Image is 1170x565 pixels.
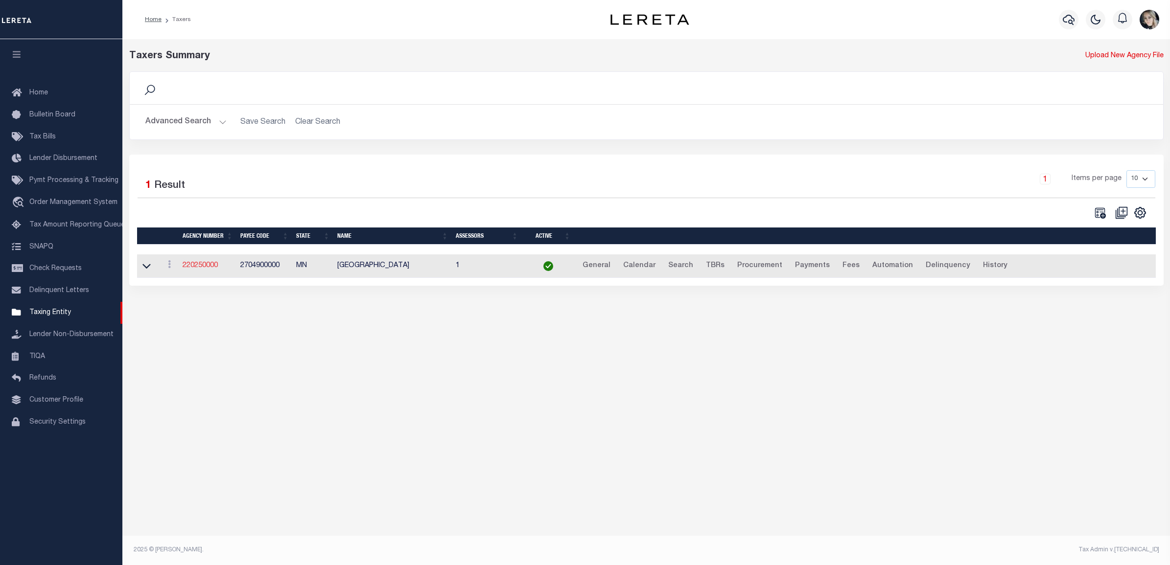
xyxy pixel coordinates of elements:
span: Pymt Processing & Tracking [29,177,118,184]
span: Order Management System [29,199,117,206]
a: Payments [791,258,834,274]
label: Result [154,178,185,194]
th: Active: activate to sort column ascending [522,227,574,245]
span: Items per page [1072,174,1122,184]
th: State: activate to sort column ascending [292,227,333,245]
span: Check Requests [29,265,82,272]
span: Taxing Entity [29,309,71,316]
span: Bulletin Board [29,112,75,118]
span: Refunds [29,375,56,382]
span: Delinquent Letters [29,287,89,294]
a: Calendar [619,258,660,274]
td: 1 [452,254,522,278]
span: Tax Amount Reporting Queue [29,222,125,228]
span: Home [29,90,48,96]
img: logo-dark.svg [610,14,689,25]
th: Name: activate to sort column ascending [333,227,452,245]
li: Taxers [162,15,191,24]
img: check-icon-green.svg [543,261,553,271]
i: travel_explore [12,197,27,209]
span: Security Settings [29,419,86,426]
div: Tax Admin v.[TECHNICAL_ID] [654,545,1159,554]
a: Procurement [733,258,787,274]
a: Automation [868,258,917,274]
th: Agency Number: activate to sort column ascending [179,227,236,245]
div: Taxers Summary [129,49,901,64]
span: Lender Non-Disbursement [29,331,114,338]
a: TBRs [702,258,729,274]
a: 220250000 [183,262,218,269]
a: Home [145,17,162,23]
td: MN [292,254,333,278]
th: Payee Code: activate to sort column ascending [236,227,292,245]
button: Advanced Search [145,113,227,132]
a: Upload New Agency File [1085,51,1164,62]
div: 2025 © [PERSON_NAME]. [126,545,647,554]
span: TIQA [29,353,45,360]
a: General [578,258,615,274]
span: SNAPQ [29,243,53,250]
a: Fees [838,258,864,274]
th: Assessors: activate to sort column ascending [452,227,522,245]
span: Customer Profile [29,397,83,404]
a: History [979,258,1012,274]
td: 2704900000 [236,254,292,278]
a: 1 [1040,174,1051,184]
td: [GEOGRAPHIC_DATA] [333,254,452,278]
a: Delinquency [921,258,975,274]
a: Search [664,258,698,274]
span: Tax Bills [29,134,56,140]
span: 1 [145,181,151,191]
span: Lender Disbursement [29,155,97,162]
